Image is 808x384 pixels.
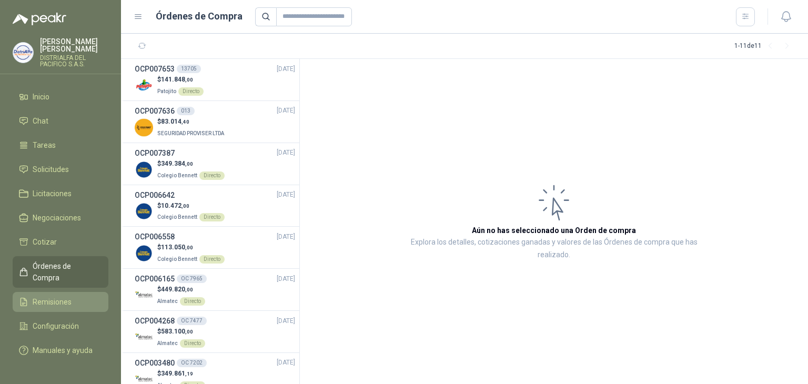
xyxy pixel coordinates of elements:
[157,88,176,94] span: Patojito
[13,292,108,312] a: Remisiones
[178,87,204,96] div: Directo
[161,244,193,251] span: 113.050
[13,111,108,131] a: Chat
[181,119,189,125] span: ,40
[13,316,108,336] a: Configuración
[157,201,225,211] p: $
[135,118,153,137] img: Company Logo
[472,225,636,236] h3: Aún no has seleccionado una Orden de compra
[181,203,189,209] span: ,00
[161,202,189,209] span: 10.472
[277,106,295,116] span: [DATE]
[135,231,175,242] h3: OCP006558
[180,297,205,306] div: Directo
[135,189,295,223] a: OCP006642[DATE] Company Logo$10.472,00Colegio BennettDirecto
[13,184,108,204] a: Licitaciones
[161,160,193,167] span: 349.384
[33,212,81,224] span: Negociaciones
[157,117,226,127] p: $
[135,286,153,305] img: Company Logo
[13,43,33,63] img: Company Logo
[161,286,193,293] span: 449.820
[734,38,795,55] div: 1 - 11 de 11
[277,64,295,74] span: [DATE]
[199,213,225,221] div: Directo
[177,317,207,325] div: OC 7477
[135,63,175,75] h3: OCP007653
[135,147,295,180] a: OCP007387[DATE] Company Logo$349.384,00Colegio BennettDirecto
[185,329,193,335] span: ,00
[135,189,175,201] h3: OCP006642
[405,236,703,261] p: Explora los detalles, cotizaciones ganadas y valores de las Órdenes de compra que has realizado.
[185,77,193,83] span: ,00
[135,231,295,264] a: OCP006558[DATE] Company Logo$113.050,00Colegio BennettDirecto
[157,340,178,346] span: Almatec
[135,76,153,95] img: Company Logo
[33,139,56,151] span: Tareas
[13,232,108,252] a: Cotizar
[180,339,205,348] div: Directo
[13,159,108,179] a: Solicitudes
[277,358,295,368] span: [DATE]
[157,75,204,85] p: $
[185,161,193,167] span: ,00
[277,316,295,326] span: [DATE]
[33,320,79,332] span: Configuración
[135,202,153,220] img: Company Logo
[33,164,69,175] span: Solicitudes
[185,287,193,292] span: ,00
[157,130,224,136] span: SEGURIDAD PROVISER LTDA
[157,159,225,169] p: $
[135,105,295,138] a: OCP007636013[DATE] Company Logo$83.014,40SEGURIDAD PROVISER LTDA
[157,256,197,262] span: Colegio Bennett
[135,273,175,285] h3: OCP006165
[33,91,49,103] span: Inicio
[135,244,153,262] img: Company Logo
[199,255,225,264] div: Directo
[157,173,197,178] span: Colegio Bennett
[33,345,93,356] span: Manuales y ayuda
[135,315,295,348] a: OCP004268OC 7477[DATE] Company Logo$583.100,00AlmatecDirecto
[33,260,98,284] span: Órdenes de Compra
[33,296,72,308] span: Remisiones
[177,65,201,73] div: 13705
[277,232,295,242] span: [DATE]
[13,340,108,360] a: Manuales y ayuda
[135,357,175,369] h3: OCP003480
[185,245,193,250] span: ,00
[161,328,193,335] span: 583.100
[157,298,178,304] span: Almatec
[177,359,207,367] div: OC 7202
[177,275,207,283] div: OC 7965
[33,115,48,127] span: Chat
[135,105,175,117] h3: OCP007636
[185,371,193,377] span: ,19
[135,328,153,347] img: Company Logo
[13,135,108,155] a: Tareas
[156,9,243,24] h1: Órdenes de Compra
[135,160,153,179] img: Company Logo
[135,147,175,159] h3: OCP007387
[161,118,189,125] span: 83.014
[277,274,295,284] span: [DATE]
[157,369,205,379] p: $
[40,55,108,67] p: DISTRIALFA DEL PACIFICO S.A.S.
[157,327,205,337] p: $
[161,370,193,377] span: 349.861
[13,87,108,107] a: Inicio
[13,256,108,288] a: Órdenes de Compra
[157,242,225,252] p: $
[157,214,197,220] span: Colegio Bennett
[40,38,108,53] p: [PERSON_NAME] [PERSON_NAME]
[161,76,193,83] span: 141.848
[277,148,295,158] span: [DATE]
[33,236,57,248] span: Cotizar
[13,208,108,228] a: Negociaciones
[157,285,205,295] p: $
[199,171,225,180] div: Directo
[33,188,72,199] span: Licitaciones
[135,315,175,327] h3: OCP004268
[135,63,295,96] a: OCP00765313705[DATE] Company Logo$141.848,00PatojitoDirecto
[135,273,295,306] a: OCP006165OC 7965[DATE] Company Logo$449.820,00AlmatecDirecto
[277,190,295,200] span: [DATE]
